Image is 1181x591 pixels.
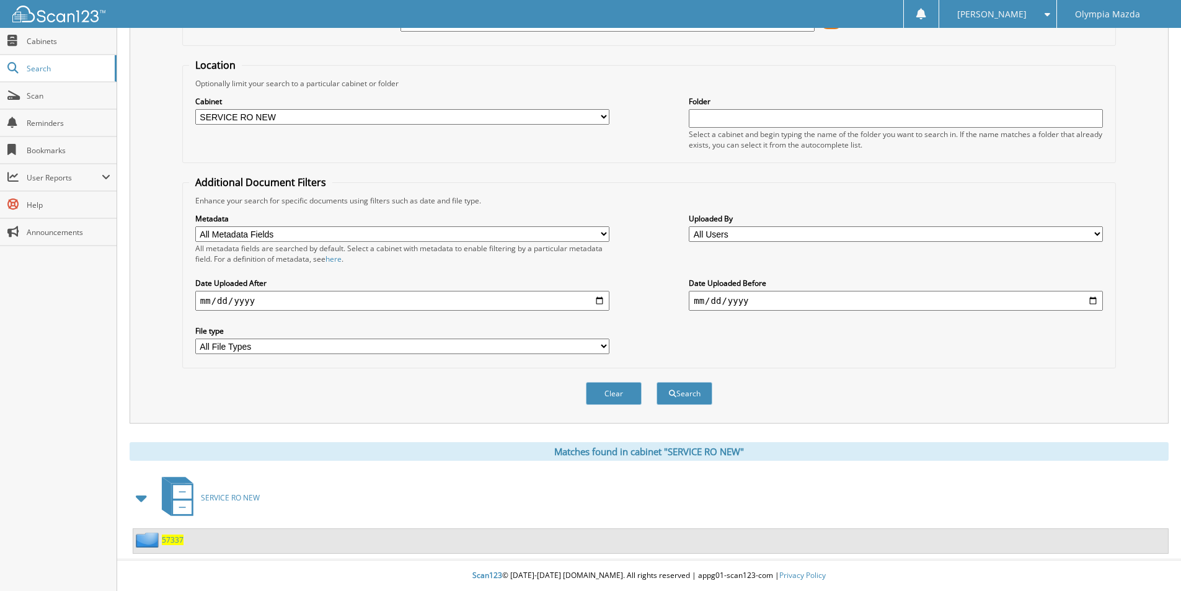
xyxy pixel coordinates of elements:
a: 57337 [162,535,184,545]
label: Uploaded By [689,213,1103,224]
img: folder2.png [136,532,162,548]
button: Clear [586,382,642,405]
img: scan123-logo-white.svg [12,6,105,22]
span: Help [27,200,110,210]
span: Search [27,63,108,74]
div: Enhance your search for specific documents using filters such as date and file type. [189,195,1109,206]
legend: Additional Document Filters [189,176,332,189]
span: Scan123 [472,570,502,580]
label: Date Uploaded After [195,278,609,288]
a: Privacy Policy [779,570,826,580]
span: Reminders [27,118,110,128]
span: Announcements [27,227,110,238]
label: File type [195,326,609,336]
button: Search [657,382,712,405]
span: Bookmarks [27,145,110,156]
span: Olympia Mazda [1075,11,1140,18]
span: Cabinets [27,36,110,47]
span: Scan [27,91,110,101]
div: Optionally limit your search to a particular cabinet or folder [189,78,1109,89]
label: Date Uploaded Before [689,278,1103,288]
iframe: Chat Widget [1119,531,1181,591]
div: © [DATE]-[DATE] [DOMAIN_NAME]. All rights reserved | appg01-scan123-com | [117,561,1181,591]
input: end [689,291,1103,311]
a: SERVICE RO NEW [154,473,260,522]
div: All metadata fields are searched by default. Select a cabinet with metadata to enable filtering b... [195,243,609,264]
div: Matches found in cabinet "SERVICE RO NEW" [130,442,1169,461]
span: User Reports [27,172,102,183]
input: start [195,291,609,311]
span: SERVICE RO NEW [201,492,260,503]
span: [PERSON_NAME] [957,11,1027,18]
label: Metadata [195,213,609,224]
a: here [325,254,342,264]
label: Folder [689,96,1103,107]
div: Select a cabinet and begin typing the name of the folder you want to search in. If the name match... [689,129,1103,150]
legend: Location [189,58,242,72]
label: Cabinet [195,96,609,107]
